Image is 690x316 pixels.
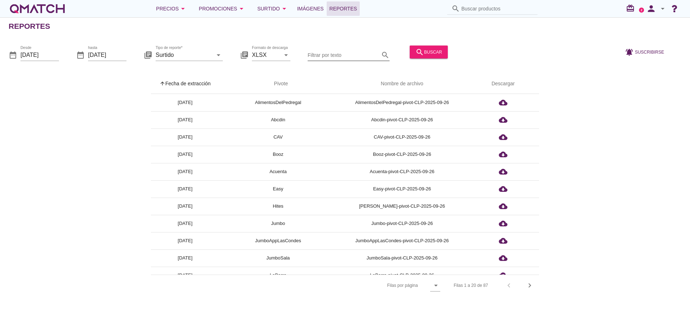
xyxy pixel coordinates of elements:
[20,49,59,60] input: Desde
[327,1,360,16] a: Reportes
[219,146,337,163] td: Booz
[337,267,467,284] td: LaBarra-pivot-CLP-2025-09-26
[282,50,290,59] i: arrow_drop_down
[156,49,213,60] input: Tipo de reporte*
[337,74,467,94] th: Nombre de archivo: Not sorted.
[219,215,337,232] td: Jumbo
[415,48,442,56] div: buscar
[88,49,126,60] input: hasta
[337,215,467,232] td: Jumbo-pivot-CLP-2025-09-26
[625,48,635,56] i: notifications_active
[219,180,337,198] td: Easy
[151,94,219,111] td: [DATE]
[294,1,327,16] a: Imágenes
[252,49,280,60] input: Formato de descarga
[337,128,467,146] td: CAV-pivot-CLP-2025-09-26
[308,49,379,60] input: Filtrar por texto
[151,198,219,215] td: [DATE]
[337,180,467,198] td: Easy-pivot-CLP-2025-09-26
[451,4,460,13] i: search
[337,111,467,128] td: Abcdin-pivot-CLP-2025-09-26
[499,133,507,141] i: cloud_download
[9,1,66,16] a: white-qmatch-logo
[626,4,638,13] i: redeem
[619,45,670,58] button: Suscribirse
[499,236,507,245] i: cloud_download
[454,282,488,289] div: Filas 1 a 20 de 87
[467,74,539,94] th: Descargar: Not sorted.
[160,81,165,86] i: arrow_upward
[219,267,337,284] td: LaBarra
[219,94,337,111] td: AlimentosDelPedregal
[151,163,219,180] td: [DATE]
[151,249,219,267] td: [DATE]
[151,74,219,94] th: Fecha de extracción: Sorted ascending. Activate to sort descending.
[257,4,289,13] div: Surtido
[641,8,643,12] text: 2
[410,45,448,58] button: buscar
[337,249,467,267] td: JumboSala-pivot-CLP-2025-09-26
[280,4,289,13] i: arrow_drop_down
[499,150,507,159] i: cloud_download
[461,3,533,14] input: Buscar productos
[156,4,187,13] div: Precios
[179,4,187,13] i: arrow_drop_down
[432,281,440,290] i: arrow_drop_down
[499,271,507,280] i: cloud_download
[151,111,219,128] td: [DATE]
[639,8,644,13] a: 2
[151,128,219,146] td: [DATE]
[499,116,507,124] i: cloud_download
[381,50,390,59] i: search
[415,48,424,56] i: search
[214,50,223,59] i: arrow_drop_down
[315,275,440,296] div: Filas por página
[150,1,193,16] button: Precios
[151,180,219,198] td: [DATE]
[240,50,249,59] i: library_books
[499,254,507,262] i: cloud_download
[144,50,152,59] i: library_books
[219,232,337,249] td: JumboAppLasCondes
[337,94,467,111] td: AlimentosDelPedregal-pivot-CLP-2025-09-26
[330,4,357,13] span: Reportes
[219,249,337,267] td: JumboSala
[635,49,664,55] span: Suscribirse
[658,4,667,13] i: arrow_drop_down
[337,163,467,180] td: Acuenta-pivot-CLP-2025-09-26
[219,198,337,215] td: Hites
[151,267,219,284] td: [DATE]
[337,232,467,249] td: JumboAppLasCondes-pivot-CLP-2025-09-26
[76,50,85,59] i: date_range
[219,163,337,180] td: Acuenta
[252,1,294,16] button: Surtido
[237,4,246,13] i: arrow_drop_down
[151,232,219,249] td: [DATE]
[337,146,467,163] td: Booz-pivot-CLP-2025-09-26
[151,215,219,232] td: [DATE]
[219,111,337,128] td: Abcdin
[337,198,467,215] td: [PERSON_NAME]-pivot-CLP-2025-09-26
[499,219,507,228] i: cloud_download
[499,202,507,211] i: cloud_download
[499,98,507,107] i: cloud_download
[499,185,507,193] i: cloud_download
[219,74,337,94] th: Pivote: Not sorted. Activate to sort ascending.
[9,50,17,59] i: date_range
[525,281,534,290] i: chevron_right
[644,4,658,14] i: person
[199,4,246,13] div: Promociones
[151,146,219,163] td: [DATE]
[523,279,536,292] button: Next page
[297,4,324,13] span: Imágenes
[219,128,337,146] td: CAV
[9,21,50,32] h2: Reportes
[193,1,252,16] button: Promociones
[499,167,507,176] i: cloud_download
